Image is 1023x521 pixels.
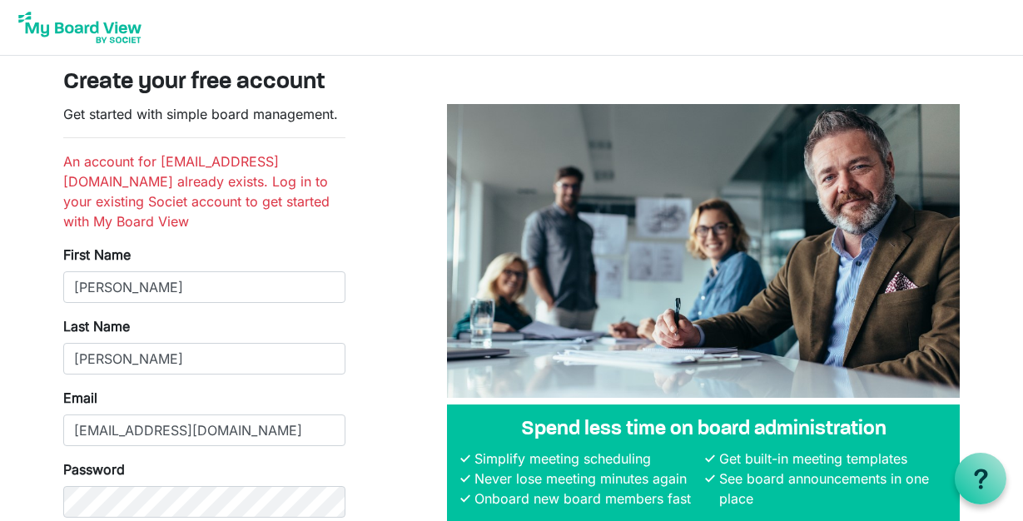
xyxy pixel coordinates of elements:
label: Email [63,388,97,408]
li: See board announcements in one place [715,469,946,509]
img: A photograph of board members sitting at a table [447,104,960,398]
img: My Board View Logo [13,7,146,48]
label: First Name [63,245,131,265]
li: Onboard new board members fast [470,489,702,509]
li: Simplify meeting scheduling [470,449,702,469]
li: Never lose meeting minutes again [470,469,702,489]
span: Get started with simple board management. [63,106,338,122]
label: Last Name [63,316,130,336]
h4: Spend less time on board administration [460,418,946,442]
li: Get built-in meeting templates [715,449,946,469]
h3: Create your free account [63,69,961,97]
li: An account for [EMAIL_ADDRESS][DOMAIN_NAME] already exists. Log in to your existing Societ accoun... [63,151,345,231]
label: Password [63,459,125,479]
